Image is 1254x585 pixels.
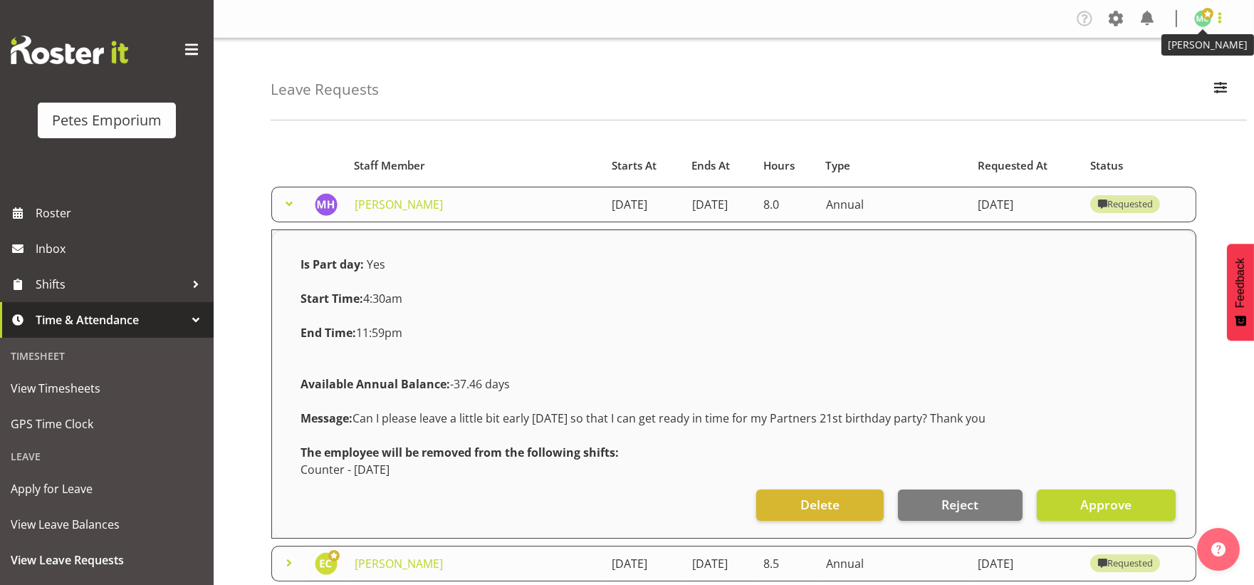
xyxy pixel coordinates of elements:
div: Requested [1097,196,1153,213]
td: [DATE] [969,546,1082,581]
div: -37.46 days [292,367,1176,401]
span: Delete [800,495,840,514]
img: mackenzie-halford4471.jpg [315,193,338,216]
span: Yes [367,257,385,272]
td: [DATE] [684,187,756,222]
h4: Leave Requests [271,81,379,98]
span: View Leave Requests [11,549,203,571]
span: Inbox [36,238,207,259]
button: Feedback - Show survey [1227,244,1254,341]
strong: Start Time: [301,291,363,306]
td: [DATE] [969,187,1082,222]
strong: End Time: [301,325,356,341]
button: Delete [756,490,883,521]
span: GPS Time Clock [11,413,203,435]
td: 8.5 [755,546,817,581]
span: Ends At [691,157,730,174]
span: Requested At [978,157,1047,174]
div: Requested [1097,555,1153,572]
td: [DATE] [603,187,683,222]
img: help-xxl-2.png [1211,542,1226,556]
span: Starts At [612,157,657,174]
button: Approve [1037,490,1176,521]
a: [PERSON_NAME] [355,556,443,571]
span: View Leave Balances [11,514,203,535]
span: Status [1090,157,1123,174]
div: Leave [4,442,210,471]
span: Feedback [1234,258,1247,308]
span: Staff Member [354,157,425,174]
span: Hours [763,157,795,174]
td: [DATE] [603,546,683,581]
span: Approve [1080,495,1132,514]
span: View Timesheets [11,378,203,399]
span: Apply for Leave [11,478,203,499]
span: Shifts [36,274,185,295]
td: [DATE] [684,546,756,581]
span: 11:59pm [301,325,402,341]
span: Counter - [DATE] [301,462,390,477]
strong: Is Part day: [301,257,364,272]
strong: Available Annual Balance: [301,376,450,392]
td: Annual [817,546,969,581]
span: Reject [941,495,978,514]
a: View Leave Balances [4,507,210,542]
a: View Leave Requests [4,542,210,578]
div: Petes Emporium [52,110,162,131]
td: 8.0 [755,187,817,222]
a: GPS Time Clock [4,406,210,442]
strong: The employee will be removed from the following shifts: [301,445,619,460]
td: Annual [817,187,969,222]
a: Apply for Leave [4,471,210,507]
div: Can I please leave a little bit early [DATE] so that I can get ready in time for my Partners 21st... [292,401,1176,435]
a: View Timesheets [4,371,210,406]
button: Filter Employees [1206,74,1235,105]
img: Rosterit website logo [11,36,128,64]
button: Reject [898,490,1023,521]
img: melissa-cowen2635.jpg [1194,10,1211,27]
div: Timesheet [4,341,210,371]
span: Roster [36,202,207,224]
img: emma-croft7499.jpg [315,552,338,575]
span: Type [825,157,850,174]
strong: Message: [301,410,352,426]
span: Time & Attendance [36,309,185,331]
a: [PERSON_NAME] [355,197,443,212]
span: 4:30am [301,291,402,306]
